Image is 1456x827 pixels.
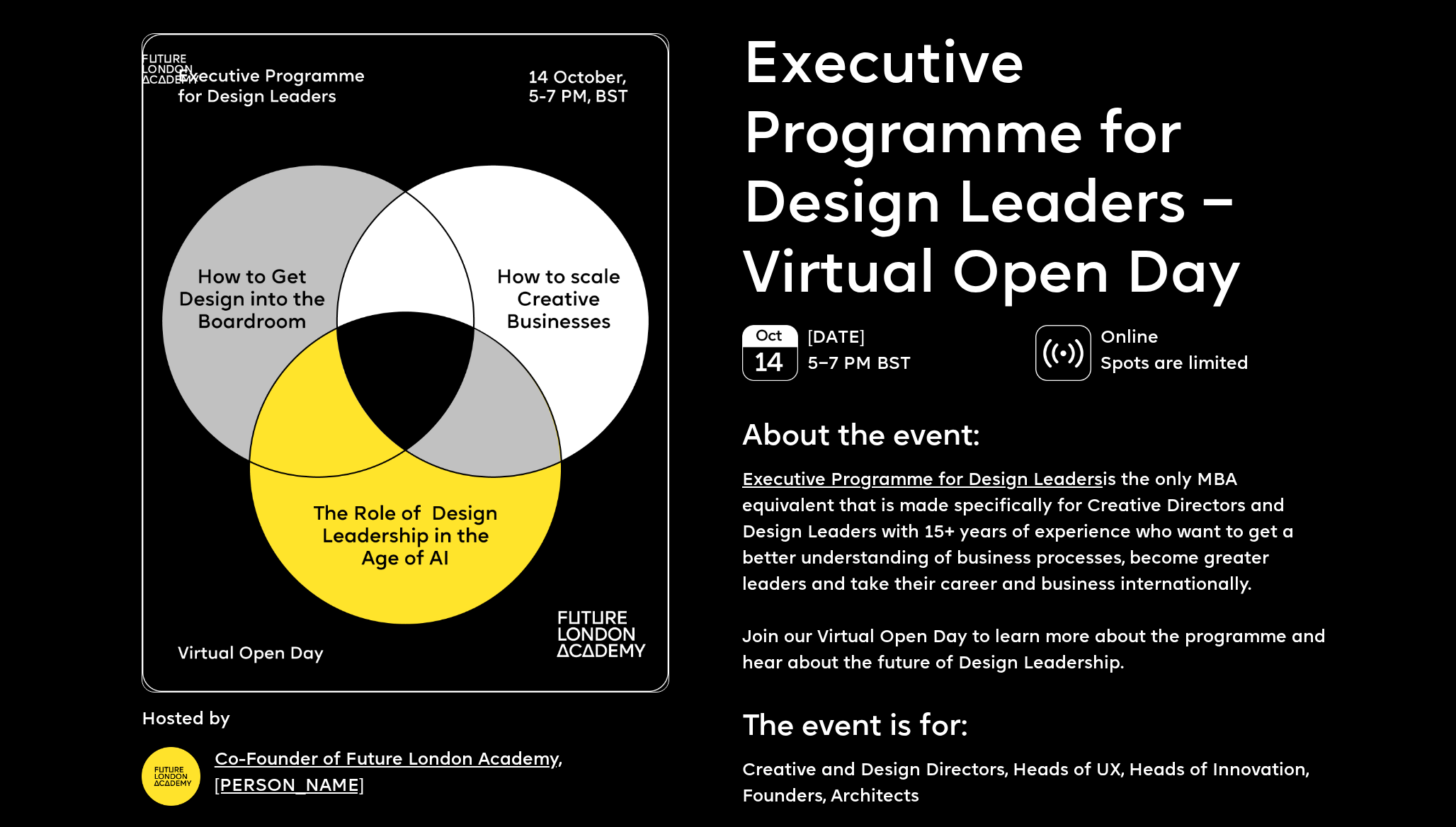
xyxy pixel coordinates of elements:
[742,698,1329,750] p: The event is for:
[742,467,1329,677] p: is the only MBA equivalent that is made specifically for Creative Directors and Design Leaders wi...
[142,55,199,84] img: A logo saying in 3 lines: Future London Academy
[742,408,1329,460] p: About the event:
[142,707,230,733] p: Hosted by
[742,472,1103,489] a: Executive Programme for Design Leaders
[1100,325,1314,377] p: Online Spots are limited
[215,751,562,795] a: Co-Founder of Future London Academy, [PERSON_NAME]
[742,33,1329,313] p: Executive Programme for Design Leaders – Virtual Open Day
[807,325,1021,377] p: [DATE] 5–7 PM BST
[142,747,200,806] img: A yellow circle with Future London Academy logo
[742,758,1329,810] p: Creative and Design Directors, Heads of UX, Heads of Innovation, Founders, Architects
